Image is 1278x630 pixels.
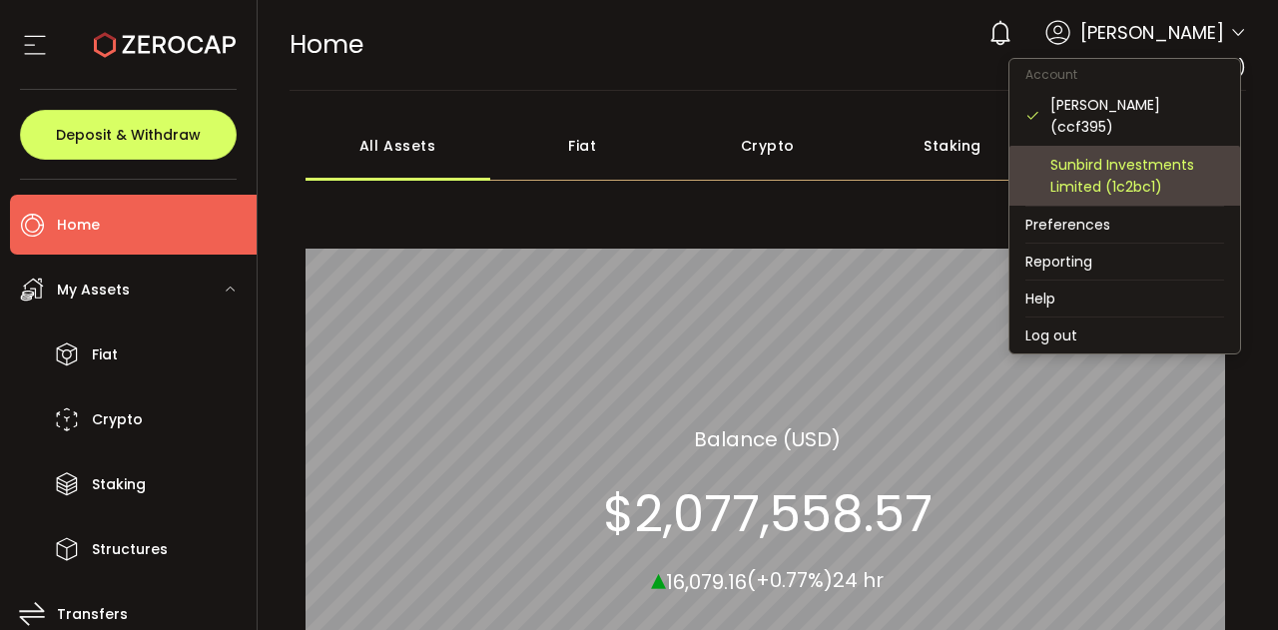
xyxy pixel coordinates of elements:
[1080,19,1224,46] span: [PERSON_NAME]
[490,111,675,181] div: Fiat
[1050,154,1224,198] div: Sunbird Investments Limited (1c2bc1)
[1178,534,1278,630] iframe: Chat Widget
[833,566,884,594] span: 24 hr
[57,600,128,629] span: Transfers
[57,276,130,305] span: My Assets
[603,483,933,543] section: $2,077,558.57
[290,27,363,62] span: Home
[1009,244,1240,280] li: Reporting
[92,405,143,434] span: Crypto
[675,111,860,181] div: Crypto
[92,470,146,499] span: Staking
[57,211,100,240] span: Home
[306,111,490,181] div: All Assets
[92,535,168,564] span: Structures
[747,566,833,594] span: (+0.77%)
[666,567,747,595] span: 16,079.16
[1009,281,1240,316] li: Help
[1040,56,1246,79] span: [PERSON_NAME] (ccf395)
[92,340,118,369] span: Fiat
[1009,66,1093,83] span: Account
[1009,207,1240,243] li: Preferences
[1050,94,1224,138] div: [PERSON_NAME] (ccf395)
[20,110,237,160] button: Deposit & Withdraw
[56,128,201,142] span: Deposit & Withdraw
[694,423,841,453] section: Balance (USD)
[651,556,666,599] span: ▴
[1009,317,1240,353] li: Log out
[860,111,1044,181] div: Staking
